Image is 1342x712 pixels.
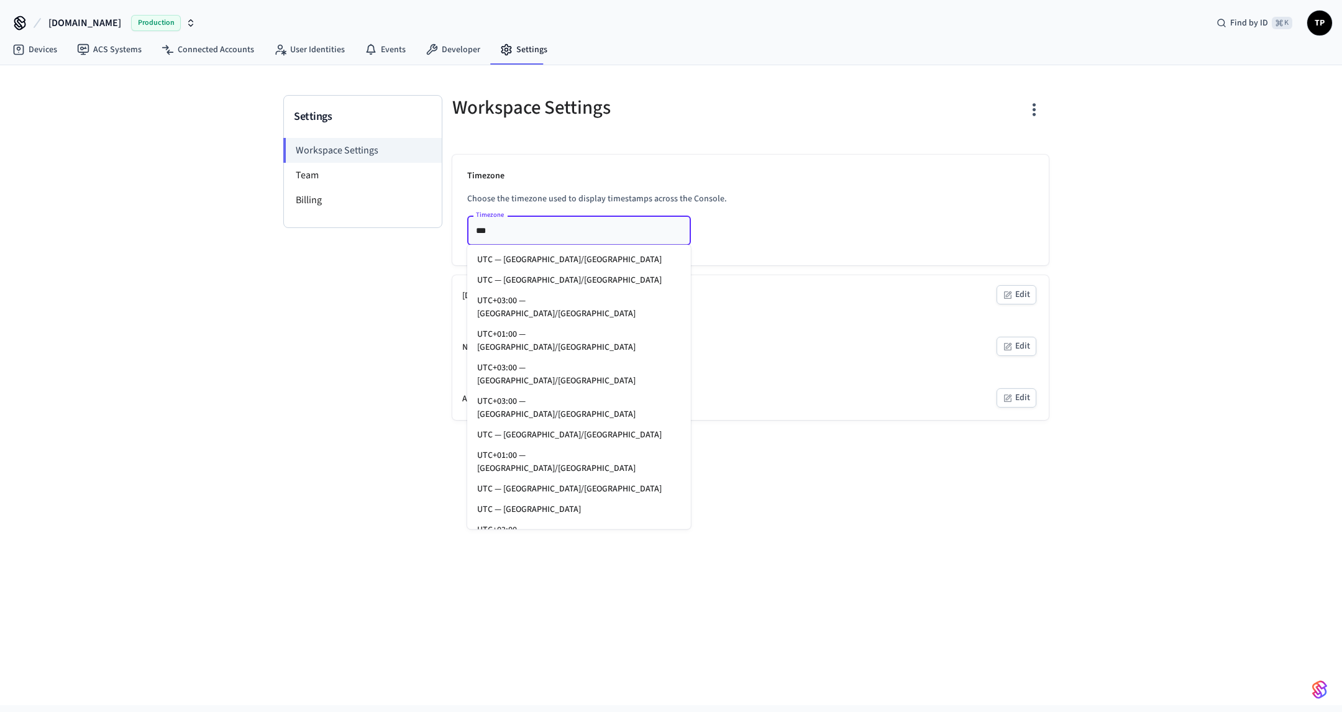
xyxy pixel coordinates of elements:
button: Edit [997,337,1036,356]
p: Choose the timezone used to display timestamps across the Console. [467,193,1034,206]
div: Assa Abloy Settings [462,393,536,406]
label: Timezone [476,210,504,219]
li: UTC — [GEOGRAPHIC_DATA]/[GEOGRAPHIC_DATA] [467,479,691,500]
h3: Settings [294,108,432,126]
span: [DOMAIN_NAME] [48,16,121,30]
div: Nest Developer Settings [462,341,552,354]
span: TP [1308,12,1331,34]
a: ACS Systems [67,39,152,61]
li: Team [284,163,442,188]
li: UTC — [GEOGRAPHIC_DATA]/[GEOGRAPHIC_DATA] [467,425,691,445]
a: Connected Accounts [152,39,264,61]
li: UTC+03:00 — [GEOGRAPHIC_DATA]/[GEOGRAPHIC_DATA] [467,391,691,425]
span: Find by ID [1230,17,1268,29]
a: Settings [490,39,557,61]
li: UTC+01:00 — [GEOGRAPHIC_DATA]/[GEOGRAPHIC_DATA] [467,324,691,358]
a: User Identities [264,39,355,61]
li: Billing [284,188,442,212]
li: Workspace Settings [283,138,442,163]
a: Events [355,39,416,61]
div: [DOMAIN_NAME] [462,290,523,303]
button: TP [1307,11,1332,35]
li: UTC — [GEOGRAPHIC_DATA] [467,500,691,520]
h5: Workspace Settings [452,95,743,121]
button: Edit [997,388,1036,408]
li: UTC — [GEOGRAPHIC_DATA]/[GEOGRAPHIC_DATA] [467,250,691,270]
div: Find by ID⌘ K [1207,12,1302,34]
span: Production [131,15,181,31]
li: UTC+03:00 — [GEOGRAPHIC_DATA]/[GEOGRAPHIC_DATA] [467,358,691,391]
img: SeamLogoGradient.69752ec5.svg [1312,680,1327,700]
li: UTC — [GEOGRAPHIC_DATA]/[GEOGRAPHIC_DATA] [467,270,691,291]
li: UTC+02:00 — [GEOGRAPHIC_DATA]/[GEOGRAPHIC_DATA] [467,520,691,554]
span: ⌘ K [1272,17,1292,29]
p: Timezone [467,170,1034,183]
a: Developer [416,39,490,61]
li: UTC+03:00 — [GEOGRAPHIC_DATA]/[GEOGRAPHIC_DATA] [467,291,691,324]
li: UTC+01:00 — [GEOGRAPHIC_DATA]/[GEOGRAPHIC_DATA] [467,445,691,479]
button: Edit [997,285,1036,304]
a: Devices [2,39,67,61]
